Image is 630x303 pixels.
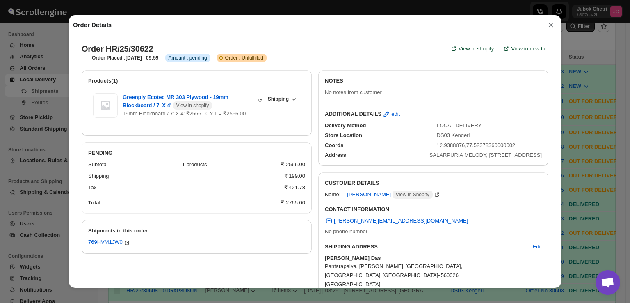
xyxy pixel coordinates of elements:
[325,255,381,261] b: [PERSON_NAME] Das
[185,110,246,117] span: ₹2566.00 x 1 = ₹2566.00
[88,161,176,169] div: Subtotal
[325,152,346,158] span: Address
[325,228,367,234] span: No phone number
[325,262,404,271] span: Pantarapalya, [PERSON_NAME] ,
[176,102,209,109] span: View in shopify
[377,108,405,121] button: edit
[391,110,400,118] span: edit
[263,93,300,105] button: Shipping
[405,262,462,271] span: [GEOGRAPHIC_DATA] ,
[347,191,441,197] a: [PERSON_NAME] View in Shopify
[325,280,542,289] span: [GEOGRAPHIC_DATA]
[123,93,257,110] span: Greenply Ecotec MR 303 Plywood - 19mm Blockboard / 7' X 4'
[82,44,153,54] h2: Order HR/25/30622
[528,240,547,253] button: Edit
[93,93,118,118] img: Item
[325,89,382,95] span: No notes from customer
[437,122,482,129] span: LOCAL DELIVERY
[511,45,548,53] span: View in new tab
[88,227,305,235] h2: Shipments in this order
[88,200,100,206] b: Total
[88,239,131,247] button: 769HVM1JW0
[123,94,263,100] a: Greenply Ecotec MR 303 Plywood - 19mm Blockboard / 7' X 4' View in shopify
[325,191,340,199] div: Name:
[445,42,499,55] a: View in shopify
[533,243,542,251] span: Edit
[182,161,275,169] div: 1 products
[325,142,344,148] span: Coords
[441,271,459,280] span: 560026
[459,45,494,53] span: View in shopify
[123,110,185,117] span: 19mm Blockboard / 7' X 4'
[437,142,516,148] span: 12.9388876,77.52378360000002
[325,78,343,84] b: NOTES
[126,55,158,61] b: [DATE] | 09:59
[325,271,382,280] span: [GEOGRAPHIC_DATA] ,
[88,184,278,192] div: Tax
[325,205,542,213] h3: CONTACT INFORMATION
[225,55,263,61] span: Order : Unfulfilled
[347,191,432,199] span: [PERSON_NAME]
[284,184,305,192] div: ₹ 421.78
[497,42,553,55] button: View in new tab
[325,179,542,187] h3: CUSTOMER DETAILS
[437,132,470,138] span: DS03 Kengeri
[396,191,429,198] span: View in Shopify
[325,122,366,129] span: Delivery Method
[325,110,381,118] b: ADDITIONAL DETAILS
[284,172,305,180] div: ₹ 199.00
[88,77,305,85] h2: Products(1)
[545,19,557,31] button: ×
[281,161,305,169] div: ₹ 2566.00
[169,55,207,61] span: Amount : pending
[88,172,278,180] div: Shipping
[334,217,468,225] span: [PERSON_NAME][EMAIL_ADDRESS][DOMAIN_NAME]
[325,243,526,251] h3: SHIPPING ADDRESS
[268,96,289,102] span: Shipping
[383,271,440,280] span: [GEOGRAPHIC_DATA] -
[325,132,362,138] span: Store Location
[92,55,159,61] h3: Order Placed :
[88,149,305,157] h2: PENDING
[429,152,542,158] span: SALARPURIA MELODY, [STREET_ADDRESS]
[320,214,473,227] a: [PERSON_NAME][EMAIL_ADDRESS][DOMAIN_NAME]
[596,270,620,295] div: Open chat
[320,287,386,300] button: View in Google map
[281,199,305,207] div: ₹ 2765.00
[73,21,112,29] h2: Order Details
